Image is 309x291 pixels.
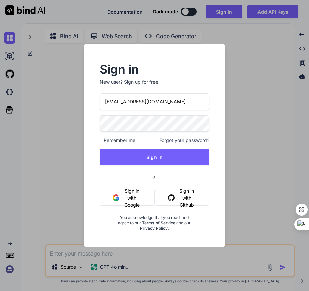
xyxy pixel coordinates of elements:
span: Forgot your password? [159,137,209,144]
a: Privacy Policy. [140,226,169,231]
img: google [113,194,119,201]
span: or [126,168,184,185]
div: You acknowledge that you read, and agree to our and our [118,211,191,231]
input: Login or Email [100,93,209,110]
span: Remember me [100,137,135,144]
h2: Sign in [100,64,209,75]
button: Sign in with Github [155,190,209,206]
img: github [168,194,175,201]
div: Sign up for free [124,79,158,85]
a: Terms of Service [142,220,176,225]
button: Sign in with Google [100,190,155,206]
button: Sign In [100,149,209,165]
p: New user? [100,79,209,93]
